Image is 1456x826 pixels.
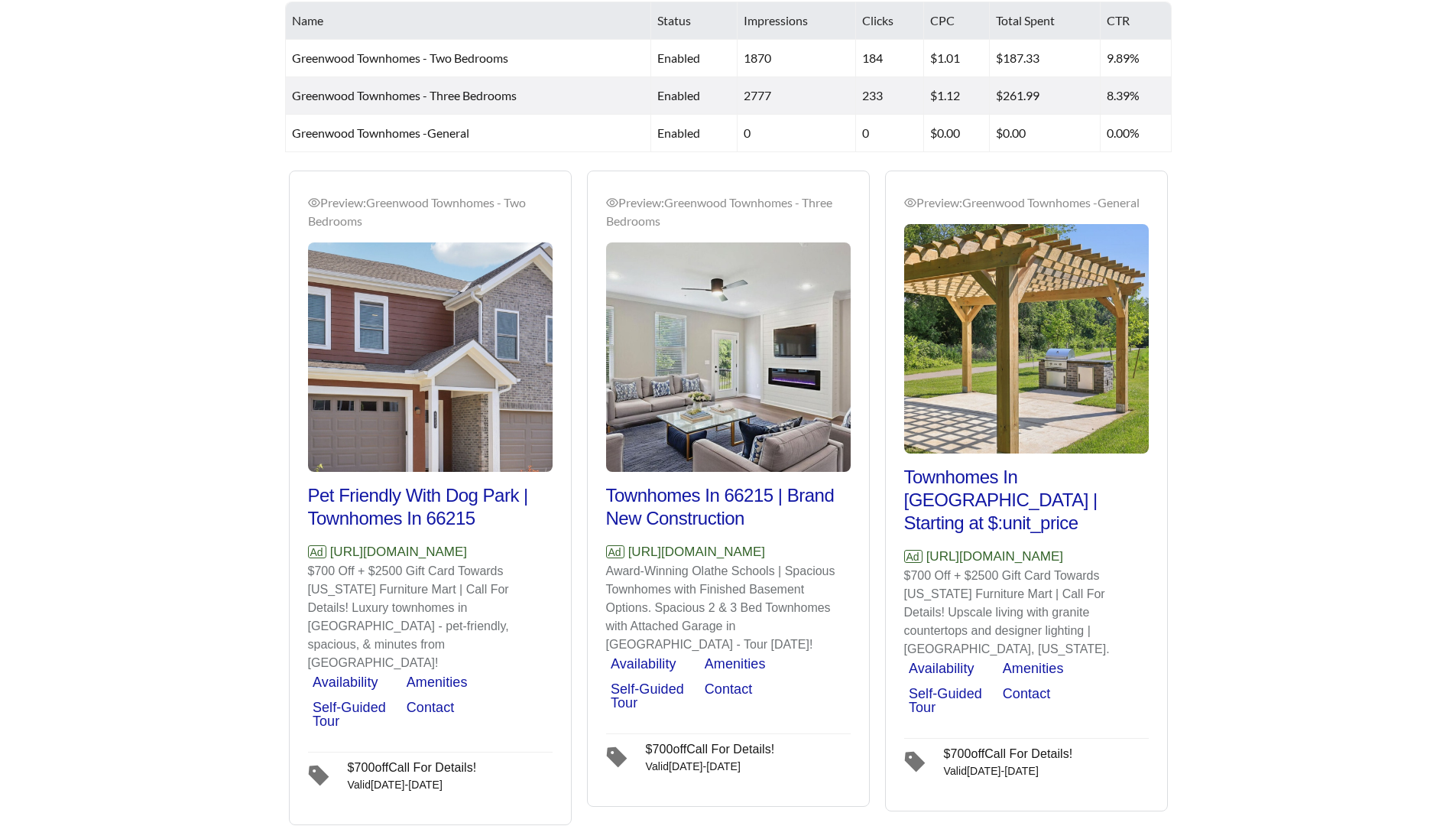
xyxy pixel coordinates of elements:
a: Availability [611,656,676,672]
td: 233 [856,77,924,115]
td: $0.00 [990,115,1101,152]
td: $187.33 [990,40,1101,77]
a: $700offCall For Details!Valid[DATE]-[DATE] [606,733,851,779]
th: Clicks [856,2,924,40]
span: CPC [930,13,955,28]
th: Status [651,2,737,40]
td: $261.99 [990,77,1101,115]
td: $1.12 [924,77,990,115]
h2: Townhomes In [GEOGRAPHIC_DATA] | Starting at $:unit_price [904,466,1149,535]
th: Impressions [738,2,856,40]
td: 1870 [738,40,856,77]
a: Amenities [1003,661,1064,676]
div: $ 700 off Call For Details! [944,748,1073,759]
td: 0 [738,115,856,152]
p: [URL][DOMAIN_NAME] [904,547,1149,567]
span: Ad [606,545,624,558]
div: Valid [DATE] - [DATE] [646,755,775,772]
img: Preview_Greenwood Townhomes -General [904,224,1149,454]
td: 9.89% [1101,40,1171,77]
a: Contact [705,681,753,697]
span: tag [606,737,640,777]
p: Award-Winning Olathe Schools | Spacious Townhomes with Finished Basement Options. Spacious 2 & 3 ... [606,562,851,654]
a: Self-Guided Tour [611,681,684,711]
td: $1.01 [924,40,990,77]
span: tag [904,742,938,782]
a: Contact [1003,686,1051,701]
span: CTR [1107,13,1130,28]
p: [URL][DOMAIN_NAME] [606,542,851,562]
span: eye [904,197,916,209]
span: enabled [657,125,700,140]
span: Greenwood Townhomes - Two Bedrooms [292,50,508,65]
span: enabled [657,50,700,65]
td: 0 [856,115,924,152]
span: enabled [657,88,700,102]
td: 0.00% [1101,115,1171,152]
th: Total Spent [990,2,1101,40]
div: $ 700 off Call For Details! [646,743,775,755]
a: $700offCall For Details!Valid[DATE]-[DATE] [904,738,1149,783]
span: Greenwood Townhomes - Three Bedrooms [292,88,517,102]
a: Amenities [705,656,766,672]
div: Valid [DATE] - [DATE] [944,759,1073,777]
td: 2777 [738,77,856,115]
td: $0.00 [924,115,990,152]
td: 8.39% [1101,77,1171,115]
span: eye [606,197,618,209]
span: Ad [904,550,923,563]
th: Name [286,2,652,40]
div: Preview: Greenwood Townhomes - Three Bedrooms [606,193,851,230]
td: 184 [856,40,924,77]
div: Preview: Greenwood Townhomes -General [904,193,1149,212]
p: $700 Off + $2500 Gift Card Towards [US_STATE] Furniture Mart | Call For Details! Upscale living w... [904,567,1149,659]
span: Greenwood Townhomes -General [292,125,469,140]
img: Preview_Greenwood Townhomes - Three Bedrooms [606,242,851,472]
a: Self-Guided Tour [909,686,982,715]
h2: Townhomes In 66215 | Brand New Construction [606,484,851,530]
a: Availability [909,661,974,676]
